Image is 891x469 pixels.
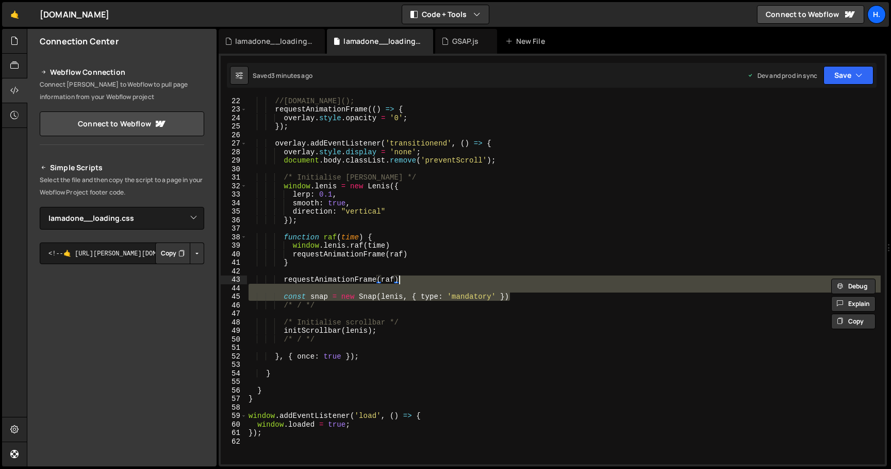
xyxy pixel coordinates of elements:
[221,114,247,123] div: 24
[155,242,190,264] button: Copy
[221,386,247,395] div: 56
[221,224,247,233] div: 37
[221,105,247,114] div: 23
[221,310,247,318] div: 47
[823,66,873,85] button: Save
[221,165,247,174] div: 30
[505,36,549,46] div: New File
[221,352,247,361] div: 52
[221,233,247,242] div: 38
[271,71,312,80] div: 3 minutes ago
[221,199,247,208] div: 34
[40,281,205,374] iframe: YouTube video player
[221,216,247,225] div: 36
[221,318,247,327] div: 48
[221,97,247,106] div: 22
[221,276,247,284] div: 43
[40,174,204,199] p: Select the file and then copy the script to a page in your Webflow Project footer code.
[221,293,247,301] div: 45
[221,429,247,438] div: 61
[452,36,479,46] div: GSAP.js
[831,314,876,329] button: Copy
[867,5,886,24] a: h.
[221,284,247,293] div: 44
[221,148,247,157] div: 28
[221,335,247,344] div: 50
[757,5,864,24] a: Connect to Webflow
[221,156,247,165] div: 29
[221,412,247,421] div: 59
[221,250,247,259] div: 40
[221,361,247,369] div: 53
[747,71,817,80] div: Dev and prod in sync
[40,161,204,174] h2: Simple Scripts
[40,8,109,21] div: [DOMAIN_NAME]
[402,5,489,24] button: Code + Tools
[221,207,247,216] div: 35
[221,421,247,429] div: 60
[221,122,247,131] div: 25
[253,71,312,80] div: Saved
[221,258,247,267] div: 41
[40,36,119,47] h2: Connection Center
[221,369,247,378] div: 54
[40,242,204,264] textarea: <!--🤙 [URL][PERSON_NAME][DOMAIN_NAME]> <script>document.addEventListener("DOMContentLoaded", func...
[221,173,247,182] div: 31
[221,182,247,191] div: 32
[221,395,247,403] div: 57
[40,111,204,136] a: Connect to Webflow
[831,296,876,312] button: Explain
[343,36,421,46] div: lamadone__loading.js
[831,279,876,294] button: Debug
[40,66,204,78] h2: Webflow Connection
[221,190,247,199] div: 33
[40,78,204,103] p: Connect [PERSON_NAME] to Webflow to pull page information from your Webflow project
[221,378,247,386] div: 55
[2,2,27,27] a: 🤙
[235,36,312,46] div: lamadone__loading.css
[221,301,247,310] div: 46
[221,327,247,335] div: 49
[221,131,247,140] div: 26
[221,403,247,412] div: 58
[155,242,204,264] div: Button group with nested dropdown
[221,241,247,250] div: 39
[221,344,247,352] div: 51
[221,438,247,446] div: 62
[221,139,247,148] div: 27
[221,267,247,276] div: 42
